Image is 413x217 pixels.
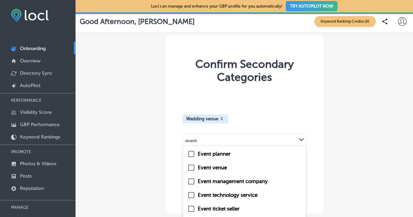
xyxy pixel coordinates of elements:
label: Event venue [198,165,227,171]
p: Posts [20,173,32,179]
div: Confirm Secondary Categories [176,58,313,84]
label: Event technology service [198,192,257,198]
button: TRY AUTOPILOT NOW [286,1,337,11]
p: Keyword Rankings [20,134,60,140]
button: X [218,116,225,122]
p: Visibility Score [20,109,52,115]
p: Onboarding [20,46,46,51]
p: Photos & Videos [20,161,56,167]
p: GBP Performance [20,122,60,128]
p: Overview [20,58,41,64]
p: AutoPilot [20,83,41,88]
label: Event ticket seller [198,206,240,212]
p: Directory Sync [20,70,53,76]
label: Event management company [198,178,268,184]
p: Good Afternoon, [PERSON_NAME] [80,17,195,26]
span: Keyword Ranking Credits: 20 [314,16,376,27]
img: fda3e92497d09a02dc62c9cd864e3231.png [11,9,49,22]
span: Wedding venue [186,116,218,121]
label: Event planner [198,151,231,157]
